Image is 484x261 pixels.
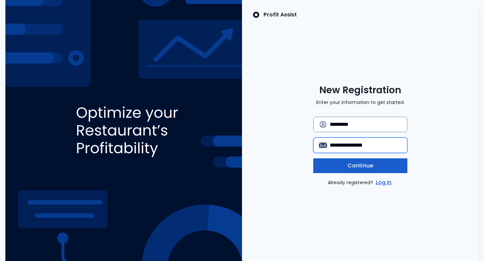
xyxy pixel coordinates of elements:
span: New Registration [319,84,401,96]
img: SpotOn Logo [253,11,259,19]
a: Log in [374,178,393,187]
p: Profit Assist [264,11,297,19]
p: Enter your information to get started. [316,99,405,106]
span: Continue [348,162,373,170]
button: Continue [313,158,407,173]
p: Already registered? [328,178,393,187]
